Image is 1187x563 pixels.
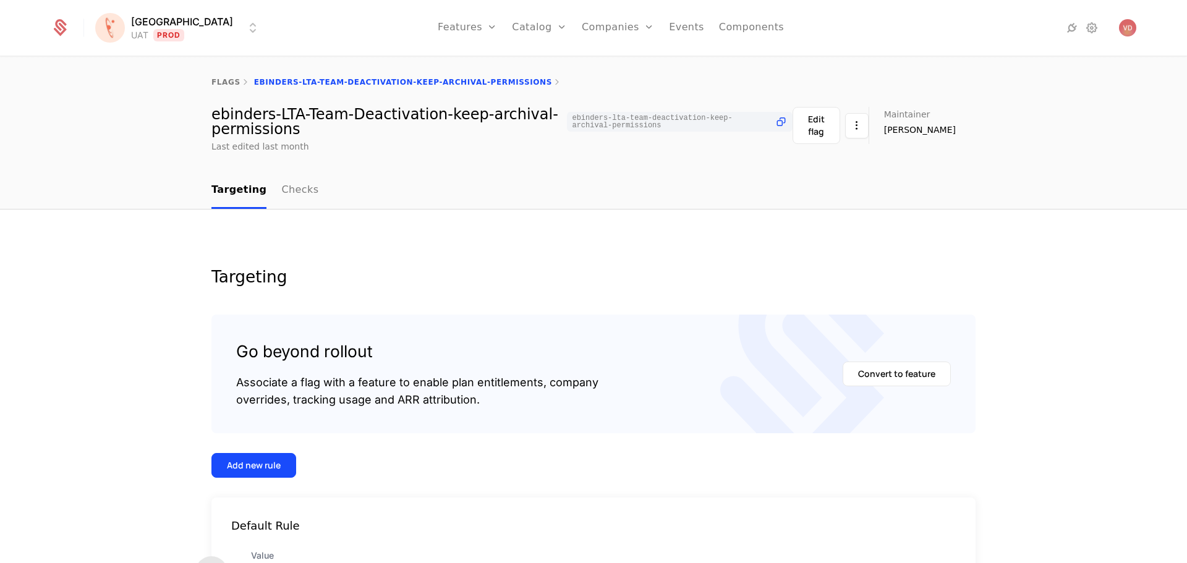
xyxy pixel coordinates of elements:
button: Select action [845,107,869,144]
div: UAT [131,29,148,41]
img: Florence [95,13,125,43]
span: ebinders-lta-team-deactivation-keep-archival-permissions [572,114,769,129]
a: Checks [281,172,318,209]
ul: Choose Sub Page [211,172,318,209]
a: flags [211,78,240,87]
div: ebinders-LTA-Team-Deactivation-keep-archival-permissions [211,107,793,137]
div: Targeting [211,269,976,285]
img: Vasilije Dolic [1119,19,1136,36]
button: Open user button [1119,19,1136,36]
div: Add new rule [227,459,281,472]
span: [PERSON_NAME] [884,124,956,136]
span: [GEOGRAPHIC_DATA] [131,14,233,29]
a: Settings [1084,20,1099,35]
span: Prod [153,29,185,41]
a: Targeting [211,172,266,209]
button: Convert to feature [843,362,951,386]
div: Last edited last month [211,140,309,153]
div: Associate a flag with a feature to enable plan entitlements, company overrides, tracking usage an... [236,374,598,408]
span: Value [251,549,347,562]
a: Integrations [1065,20,1079,35]
button: Select environment [99,14,260,41]
span: Maintainer [884,110,930,119]
button: Add new rule [211,453,296,478]
nav: Main [211,172,976,209]
div: Default Rule [211,517,976,535]
div: Edit flag [808,113,825,138]
div: Go beyond rollout [236,339,598,364]
button: Edit flag [793,107,840,144]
